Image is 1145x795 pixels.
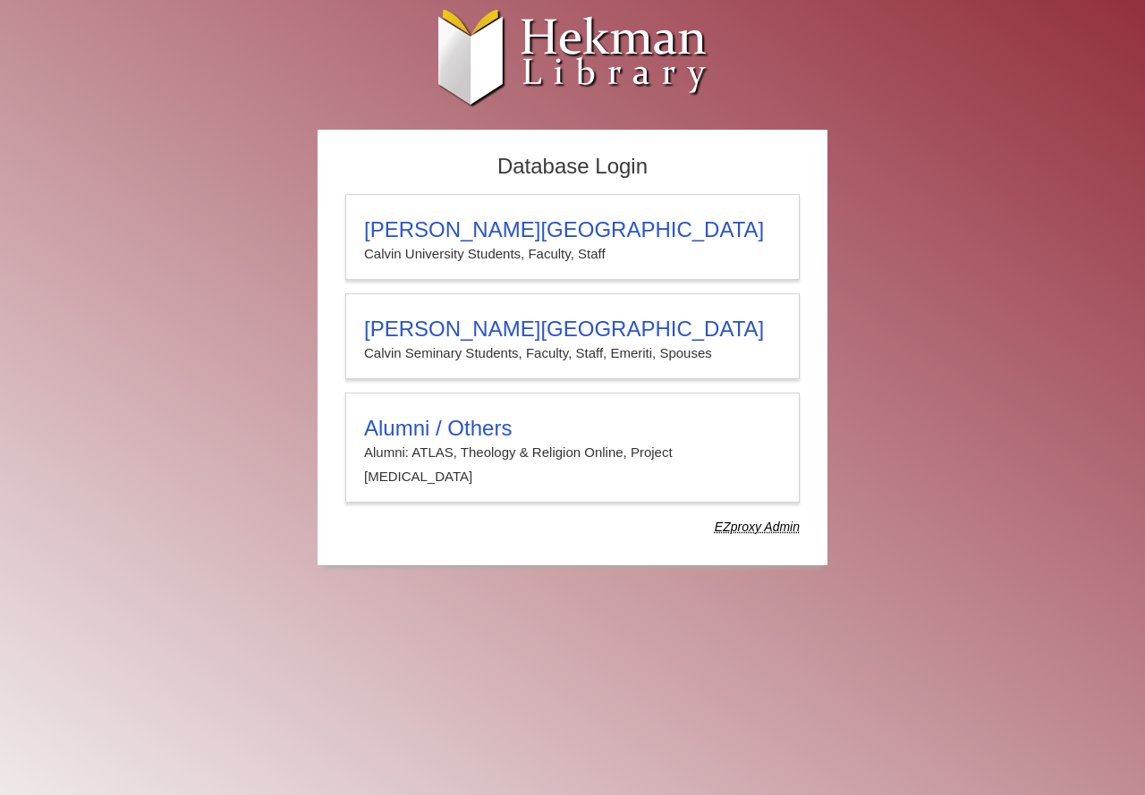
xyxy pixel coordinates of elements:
[336,148,809,185] h2: Database Login
[364,342,781,365] p: Calvin Seminary Students, Faculty, Staff, Emeriti, Spouses
[364,317,781,342] h3: [PERSON_NAME][GEOGRAPHIC_DATA]
[364,416,781,441] h3: Alumni / Others
[364,416,781,488] summary: Alumni / OthersAlumni: ATLAS, Theology & Religion Online, Project [MEDICAL_DATA]
[345,194,800,280] a: [PERSON_NAME][GEOGRAPHIC_DATA]Calvin University Students, Faculty, Staff
[345,293,800,379] a: [PERSON_NAME][GEOGRAPHIC_DATA]Calvin Seminary Students, Faculty, Staff, Emeriti, Spouses
[715,520,800,534] dfn: Use Alumni login
[364,242,781,266] p: Calvin University Students, Faculty, Staff
[364,441,781,488] p: Alumni: ATLAS, Theology & Religion Online, Project [MEDICAL_DATA]
[364,217,781,242] h3: [PERSON_NAME][GEOGRAPHIC_DATA]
